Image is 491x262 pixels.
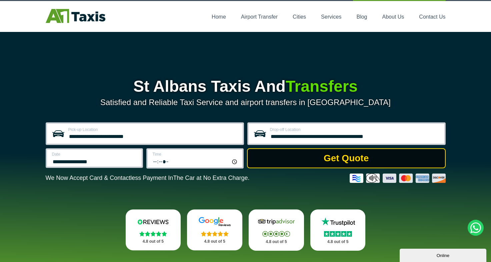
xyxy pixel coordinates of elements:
[286,77,358,95] span: Transfers
[139,231,167,236] img: Stars
[212,14,226,20] a: Home
[310,209,366,251] a: Trustpilot Stars 4.8 out of 5
[46,175,250,182] p: We Now Accept Card & Contactless Payment In
[249,209,304,251] a: Tripadvisor Stars 4.8 out of 5
[46,9,105,23] img: A1 Taxis St Albans LTD
[270,128,440,132] label: Drop-off Location
[321,14,341,20] a: Services
[46,78,446,94] h1: St Albans Taxis And
[194,237,235,246] p: 4.8 out of 5
[256,238,297,246] p: 4.8 out of 5
[318,238,358,246] p: 4.8 out of 5
[68,128,239,132] label: Pick-up Location
[382,14,404,20] a: About Us
[318,217,358,227] img: Trustpilot
[187,209,242,250] a: Google Stars 4.8 out of 5
[247,148,446,168] button: Get Quote
[52,152,138,156] label: Date
[46,98,446,107] p: Satisfied and Reliable Taxi Service and airport transfers in [GEOGRAPHIC_DATA]
[262,231,290,237] img: Stars
[350,174,446,183] img: Credit And Debit Cards
[400,247,488,262] iframe: chat widget
[133,237,174,246] p: 4.8 out of 5
[324,231,352,237] img: Stars
[419,14,445,20] a: Contact Us
[195,217,235,227] img: Google
[241,14,278,20] a: Airport Transfer
[133,217,173,227] img: Reviews.io
[201,231,229,236] img: Stars
[173,175,249,181] span: The Car at No Extra Charge.
[256,217,296,227] img: Tripadvisor
[293,14,306,20] a: Cities
[126,209,181,250] a: Reviews.io Stars 4.8 out of 5
[153,152,238,156] label: Time
[356,14,367,20] a: Blog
